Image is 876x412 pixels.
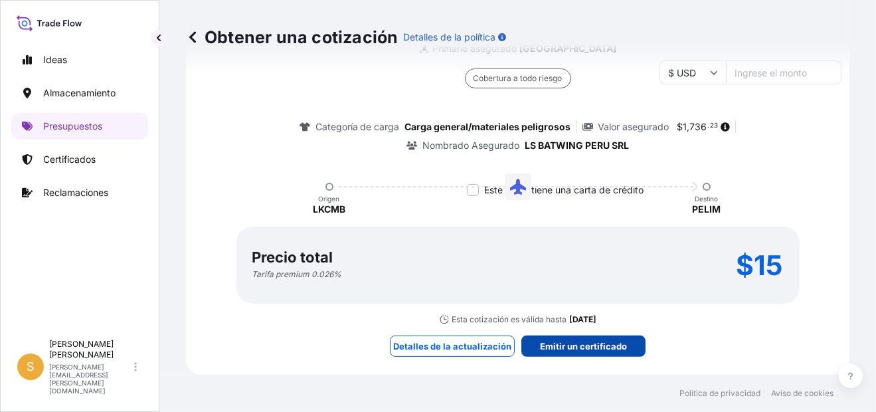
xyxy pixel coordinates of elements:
button: Emitir un certificado [521,336,646,357]
p: Emitir un certificado [540,340,627,353]
a: Almacenamiento [11,80,148,106]
button: Detalles de la actualización [390,336,515,357]
p: Reclamaciones [43,186,108,199]
p: % [252,269,342,280]
span: 736 [690,122,707,132]
span: . [708,124,710,128]
a: Política de privacidad [679,388,760,399]
span: S [27,360,35,373]
span: $ [677,122,683,132]
div: Cobertura a todo riesgo [465,68,571,88]
p: Origen [319,195,340,203]
span: 1 [683,122,687,132]
p: Certificados [43,153,96,166]
p: Detalles de la política [403,31,495,44]
a: Presupuestos [11,113,148,140]
p: Destino [695,195,718,203]
p: Detalles de la actualización [393,340,511,353]
p: [DATE] [570,314,597,325]
p: $15 [737,255,784,276]
font: Obtener una cotización [205,27,398,48]
font: Tarifa premium 0.026 [252,269,334,279]
p: Almacenamiento [43,86,116,100]
a: Certificados [11,146,148,173]
p: [PERSON_NAME] [PERSON_NAME] [49,339,131,360]
p: Ideas [43,53,67,66]
p: Presupuestos [43,120,102,133]
span: , [687,122,690,132]
a: Aviso de cookies [771,388,833,399]
p: Precio total [252,251,333,264]
p: [PERSON_NAME][EMAIL_ADDRESS][PERSON_NAME][DOMAIN_NAME] [49,363,131,395]
p: Esta cotización es válida hasta [452,314,567,325]
p: LKCMB [313,203,345,216]
p: Nombrado Asegurado [422,139,519,152]
p: Valor asegurado [598,120,669,134]
p: LS BATWING PERU SRL [525,139,629,152]
span: 23 [710,124,718,128]
a: Ideas [11,47,148,73]
a: Reclamaciones [11,179,148,206]
p: PELIM [692,203,721,216]
p: Categoría de carga [315,120,400,134]
p: Carga general/materiales peligrosos [405,120,571,134]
